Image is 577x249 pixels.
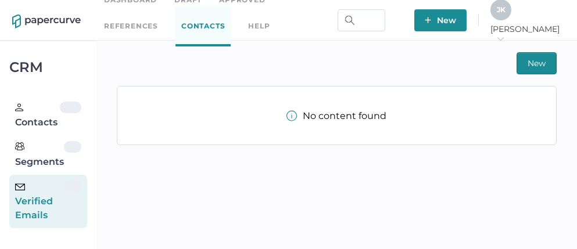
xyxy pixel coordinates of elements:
span: New [528,53,546,74]
span: [PERSON_NAME] [490,24,565,45]
img: person.20a629c4.svg [15,103,23,111]
div: Contacts [15,102,60,129]
div: help [248,20,270,33]
span: New [425,9,456,31]
input: Search Workspace [338,9,385,31]
div: CRM [9,62,87,73]
button: New [517,52,557,74]
img: segments.b9481e3d.svg [15,142,24,151]
div: Segments [15,141,64,169]
a: Contacts [175,6,231,46]
img: info-tooltip-active.a952ecf1.svg [286,110,297,121]
button: New [414,9,467,31]
img: papercurve-logo-colour.7244d18c.svg [12,15,81,28]
img: search.bf03fe8b.svg [345,16,354,25]
img: plus-white.e19ec114.svg [425,17,431,23]
div: Verified Emails [15,181,64,222]
div: No content found [286,110,386,121]
span: J K [497,5,506,14]
a: References [104,20,158,33]
img: email-icon-black.c777dcea.svg [15,183,25,190]
i: arrow_right [496,35,504,43]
